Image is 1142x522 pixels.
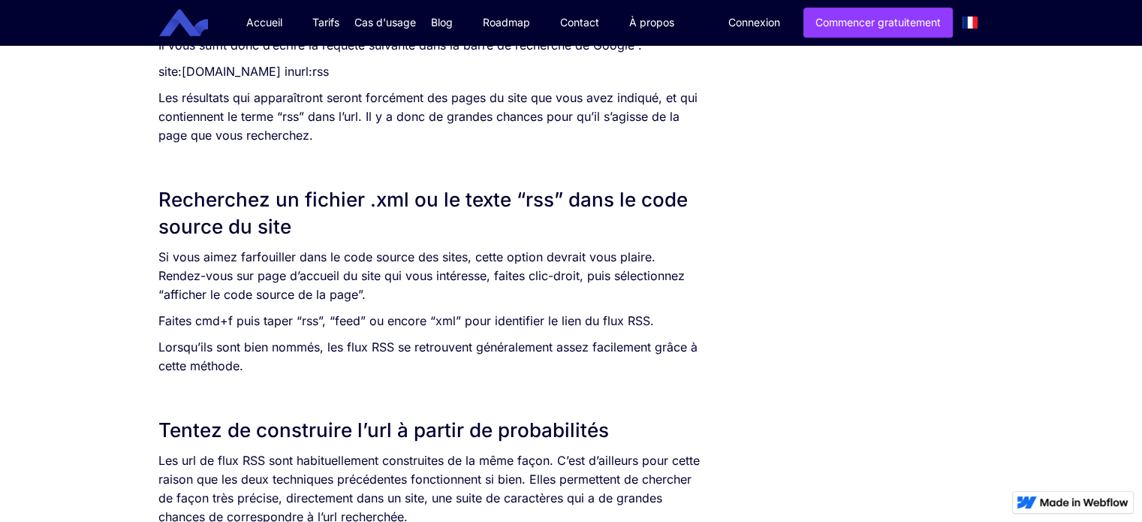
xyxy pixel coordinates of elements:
p: ‍ [158,383,704,402]
a: Connexion [717,8,791,37]
img: Made in Webflow [1040,498,1128,507]
p: Les résultats qui apparaîtront seront forcément des pages du site que vous avez indiqué, et qui c... [158,89,704,145]
p: Lorsqu’ils sont bien nommés, les flux RSS se retrouvent généralement assez facilement grâce à cet... [158,338,704,376]
p: Si vous aimez farfouiller dans le code source des sites, cette option devrait vous plaire. Rendez... [158,248,704,304]
h2: Tentez de construire l’url à partir de probabilités [158,417,704,444]
a: home [170,9,219,37]
div: Cas d'usage [354,15,416,30]
a: Commencer gratuitement [803,8,953,38]
p: Il vous suffit donc d’écrire la requête suivante dans la barre de recherche de Google : [158,36,704,55]
p: site:[DOMAIN_NAME] inurl:rss [158,62,704,81]
p: ‍ [158,152,704,171]
h2: Recherchez un fichier .xml ou le texte “rss” dans le code source du site [158,186,704,240]
p: Faites cmd+f puis taper “rss”, “feed” ou encore “xml” pour identifier le lien du flux RSS. [158,312,704,330]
